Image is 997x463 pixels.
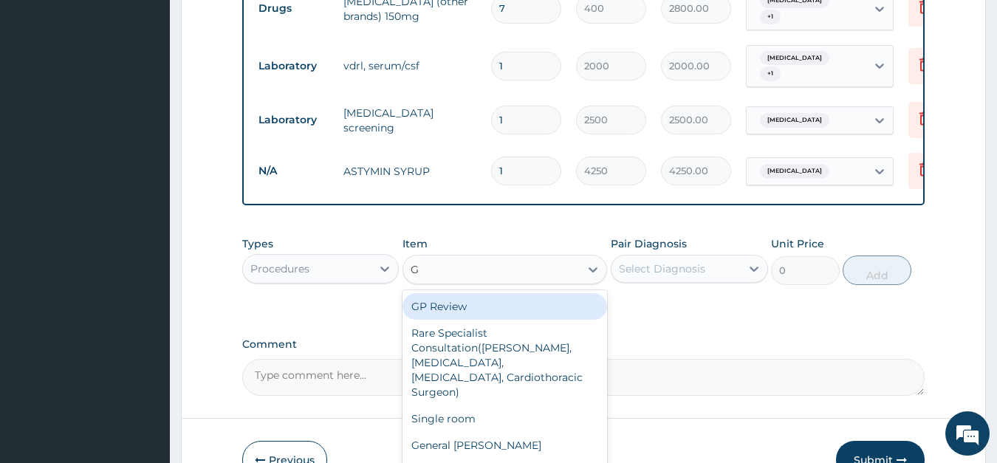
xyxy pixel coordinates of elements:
[402,432,607,459] div: General [PERSON_NAME]
[402,405,607,432] div: Single room
[771,236,824,251] label: Unit Price
[402,236,428,251] label: Item
[843,255,911,285] button: Add
[760,51,829,66] span: [MEDICAL_DATA]
[242,238,273,250] label: Types
[402,293,607,320] div: GP Review
[760,164,829,179] span: [MEDICAL_DATA]
[619,261,705,276] div: Select Diagnosis
[7,307,281,359] textarea: Type your message and hit 'Enter'
[251,52,336,80] td: Laboratory
[251,106,336,134] td: Laboratory
[760,113,829,128] span: [MEDICAL_DATA]
[242,7,278,43] div: Minimize live chat window
[611,236,687,251] label: Pair Diagnosis
[336,157,484,186] td: ASTYMIN SYRUP
[86,138,204,287] span: We're online!
[760,66,781,81] span: + 1
[336,51,484,80] td: vdrl, serum/csf
[27,74,60,111] img: d_794563401_company_1708531726252_794563401
[760,10,781,24] span: + 1
[336,98,484,143] td: [MEDICAL_DATA] screening
[402,320,607,405] div: Rare Specialist Consultation([PERSON_NAME], [MEDICAL_DATA], [MEDICAL_DATA], Cardiothoracic Surgeon)
[251,157,336,185] td: N/A
[250,261,309,276] div: Procedures
[77,83,248,102] div: Chat with us now
[242,338,925,351] label: Comment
